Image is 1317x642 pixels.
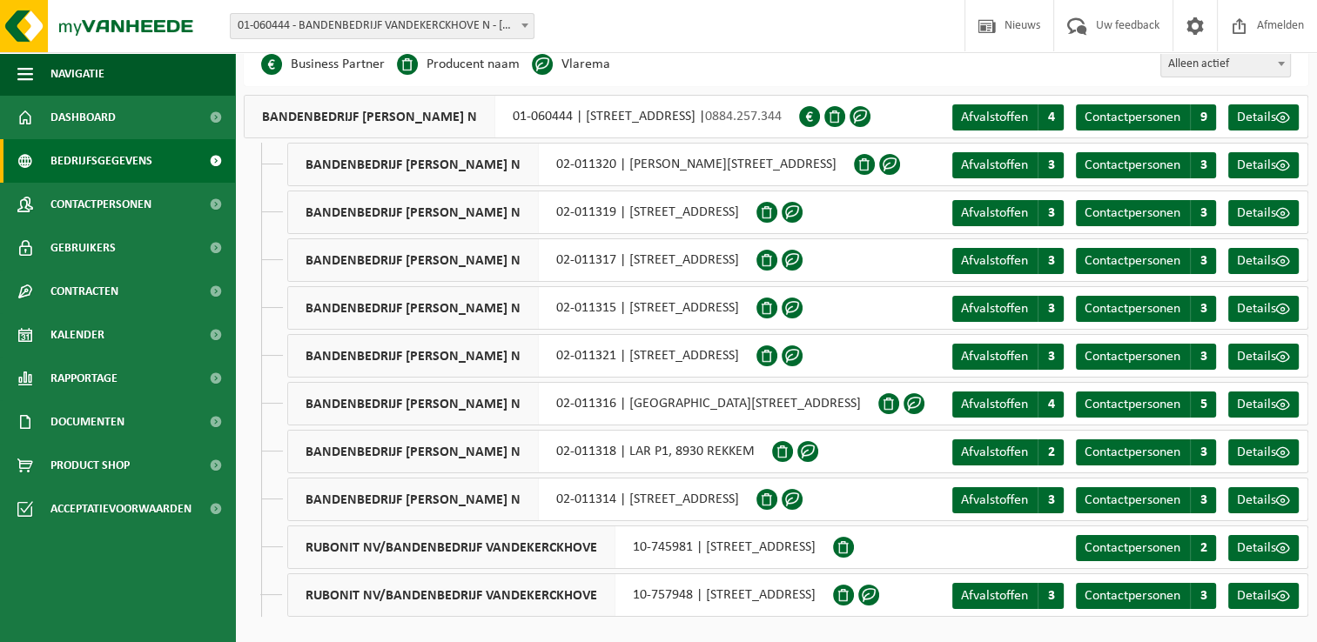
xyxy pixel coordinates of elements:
span: Afvalstoffen [961,158,1028,172]
span: 3 [1190,248,1216,274]
a: Afvalstoffen 3 [952,583,1064,609]
a: Afvalstoffen 3 [952,248,1064,274]
span: 01-060444 - BANDENBEDRIJF VANDEKERCKHOVE N - HARELBEKE [231,14,534,38]
a: Details [1228,391,1299,418]
li: Vlarema [532,51,610,77]
span: Afvalstoffen [961,589,1028,603]
span: 4 [1038,391,1064,418]
a: Afvalstoffen 3 [952,200,1064,226]
a: Details [1228,200,1299,226]
a: Contactpersonen 3 [1076,200,1216,226]
a: Details [1228,104,1299,130]
span: Documenten [50,400,124,444]
span: Details [1237,589,1276,603]
span: 2 [1190,535,1216,561]
span: Alleen actief [1160,51,1291,77]
a: Contactpersonen 3 [1076,152,1216,178]
span: 3 [1190,296,1216,322]
a: Afvalstoffen 2 [952,439,1064,465]
span: 3 [1038,200,1064,226]
span: Afvalstoffen [961,254,1028,268]
span: Dashboard [50,96,116,139]
span: BANDENBEDRIJF [PERSON_NAME] N [288,239,539,281]
span: 01-060444 - BANDENBEDRIJF VANDEKERCKHOVE N - HARELBEKE [230,13,534,39]
span: RUBONIT NV/BANDENBEDRIJF VANDEKERCKHOVE [288,526,615,568]
span: Afvalstoffen [961,302,1028,316]
span: BANDENBEDRIJF [PERSON_NAME] N [288,335,539,377]
a: Details [1228,439,1299,465]
span: BANDENBEDRIJF [PERSON_NAME] N [288,478,539,520]
span: Alleen actief [1161,52,1290,77]
span: 3 [1038,583,1064,609]
span: Afvalstoffen [961,350,1028,364]
span: Contactpersonen [1085,110,1180,124]
div: 02-011317 | [STREET_ADDRESS] [287,238,756,282]
span: Contactpersonen [1085,254,1180,268]
span: Contactpersonen [1085,398,1180,411]
span: Contactpersonen [1085,206,1180,220]
a: Contactpersonen 3 [1076,487,1216,513]
span: 9 [1190,104,1216,130]
span: 3 [1190,583,1216,609]
span: Afvalstoffen [961,398,1028,411]
span: BANDENBEDRIJF [PERSON_NAME] N [245,96,495,137]
span: 3 [1190,487,1216,513]
span: Kalender [50,313,104,357]
span: BANDENBEDRIJF [PERSON_NAME] N [288,144,539,185]
span: BANDENBEDRIJF [PERSON_NAME] N [288,383,539,425]
span: Afvalstoffen [961,493,1028,507]
span: 3 [1038,152,1064,178]
span: Gebruikers [50,226,116,270]
span: Product Shop [50,444,130,487]
span: BANDENBEDRIJF [PERSON_NAME] N [288,431,539,472]
a: Afvalstoffen 4 [952,391,1064,418]
span: Details [1237,445,1276,459]
a: Details [1228,248,1299,274]
div: 02-011319 | [STREET_ADDRESS] [287,191,756,234]
span: Contactpersonen [1085,589,1180,603]
a: Details [1228,583,1299,609]
div: 10-745981 | [STREET_ADDRESS] [287,525,833,569]
a: Contactpersonen 3 [1076,344,1216,370]
a: Details [1228,535,1299,561]
span: Details [1237,206,1276,220]
span: Details [1237,302,1276,316]
span: 2 [1038,439,1064,465]
div: 02-011315 | [STREET_ADDRESS] [287,286,756,330]
div: 02-011316 | [GEOGRAPHIC_DATA][STREET_ADDRESS] [287,382,878,425]
a: Details [1228,152,1299,178]
div: 02-011318 | LAR P1, 8930 REKKEM [287,430,772,473]
span: Details [1237,541,1276,555]
a: Details [1228,487,1299,513]
span: 3 [1190,439,1216,465]
span: 3 [1190,344,1216,370]
a: Contactpersonen 3 [1076,583,1216,609]
a: Afvalstoffen 4 [952,104,1064,130]
span: 5 [1190,391,1216,418]
div: 02-011320 | [PERSON_NAME][STREET_ADDRESS] [287,143,854,186]
span: Details [1237,110,1276,124]
span: Afvalstoffen [961,206,1028,220]
span: 3 [1038,344,1064,370]
span: Contactpersonen [1085,158,1180,172]
span: 3 [1038,296,1064,322]
span: Contactpersonen [50,183,151,226]
a: Contactpersonen 9 [1076,104,1216,130]
span: Contactpersonen [1085,493,1180,507]
a: Afvalstoffen 3 [952,296,1064,322]
a: Contactpersonen 3 [1076,248,1216,274]
span: Details [1237,493,1276,507]
span: Details [1237,254,1276,268]
span: Contactpersonen [1085,445,1180,459]
a: Details [1228,344,1299,370]
span: 3 [1038,248,1064,274]
a: Contactpersonen 3 [1076,439,1216,465]
span: Details [1237,158,1276,172]
span: Bedrijfsgegevens [50,139,152,183]
span: Contactpersonen [1085,541,1180,555]
div: 01-060444 | [STREET_ADDRESS] | [244,95,799,138]
a: Contactpersonen 3 [1076,296,1216,322]
span: Afvalstoffen [961,110,1028,124]
span: Afvalstoffen [961,445,1028,459]
span: 3 [1038,487,1064,513]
